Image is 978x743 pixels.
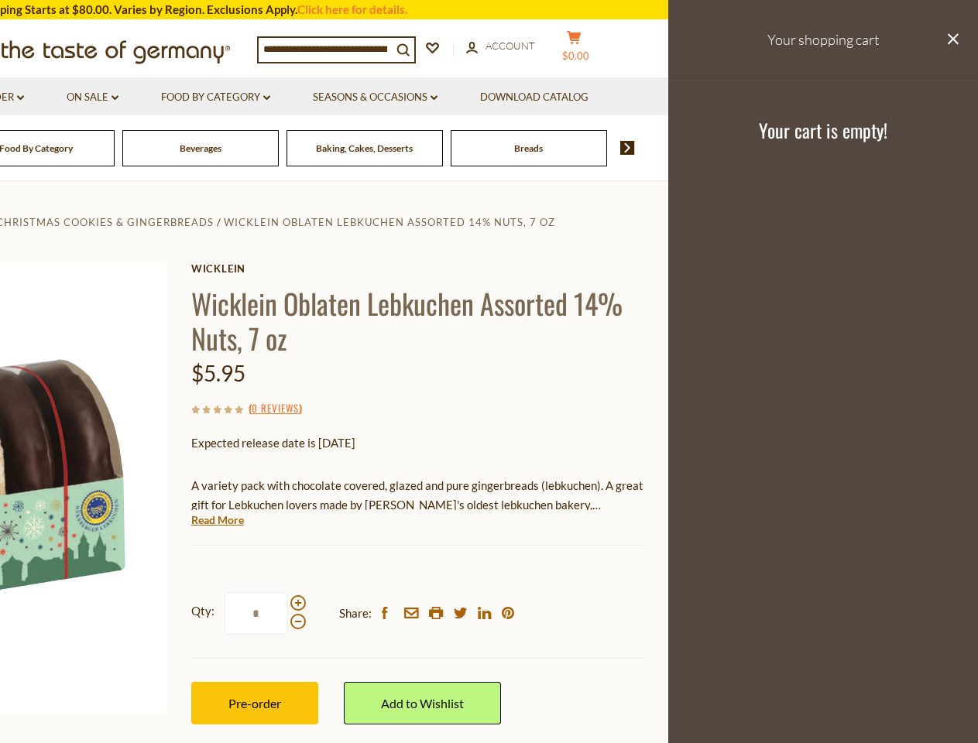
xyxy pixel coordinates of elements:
[225,592,288,635] input: Qty:
[297,2,407,16] a: Click here for details.
[688,118,959,142] h3: Your cart is empty!
[191,286,644,355] h1: Wicklein Oblaten Lebkuchen Assorted 14% Nuts, 7 oz
[252,400,299,417] a: 0 Reviews
[339,604,372,623] span: Share:
[161,89,270,106] a: Food By Category
[191,360,245,386] span: $5.95
[249,400,302,416] span: ( )
[180,142,221,154] a: Beverages
[551,30,598,69] button: $0.00
[562,50,589,62] span: $0.00
[344,682,501,724] a: Add to Wishlist
[67,89,118,106] a: On Sale
[191,601,214,621] strong: Qty:
[191,476,644,515] p: A variety pack with chocolate covered, glazed and pure gingerbreads (lebkuchen). A great gift for...
[466,38,535,55] a: Account
[191,682,318,724] button: Pre-order
[514,142,543,154] a: Breads
[480,89,589,106] a: Download Catalog
[224,216,555,228] a: Wicklein Oblaten Lebkuchen Assorted 14% Nuts, 7 oz
[228,696,281,710] span: Pre-order
[316,142,413,154] a: Baking, Cakes, Desserts
[191,262,644,275] a: Wicklein
[191,433,644,453] p: Expected release date is [DATE]
[486,39,535,52] span: Account
[313,89,438,106] a: Seasons & Occasions
[620,141,635,155] img: next arrow
[191,512,244,528] a: Read More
